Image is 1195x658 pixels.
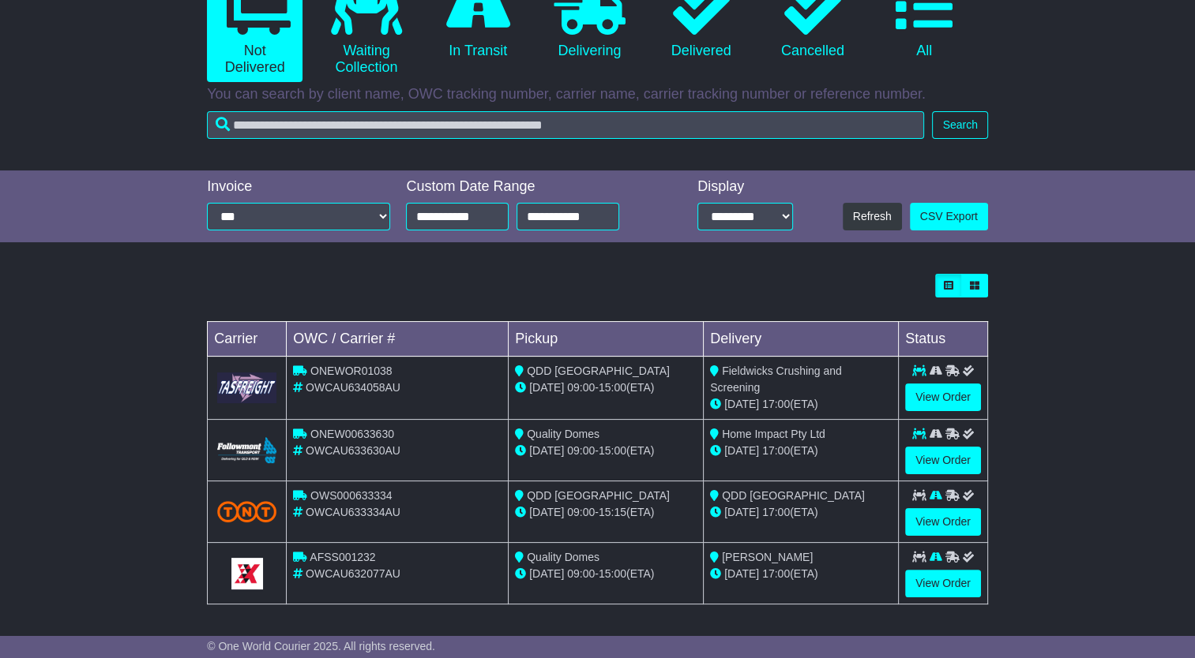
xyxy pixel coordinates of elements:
[910,203,988,230] a: CSV Export
[527,365,670,377] span: QDD [GEOGRAPHIC_DATA]
[306,381,400,394] span: OWCAU634058AU
[567,567,595,580] span: 09:00
[208,322,287,357] td: Carrier
[697,178,793,196] div: Display
[529,444,564,457] span: [DATE]
[310,365,392,377] span: ONEWOR01038
[217,372,276,403] img: GetCarrierServiceLogo
[599,444,626,457] span: 15:00
[217,501,276,522] img: TNT_Domestic.png
[722,428,825,440] span: Home Impact Pty Ltd
[932,111,987,139] button: Search
[710,396,892,413] div: (ETA)
[905,570,981,597] a: View Order
[310,428,394,440] span: ONEW00633630
[762,444,790,457] span: 17:00
[724,567,759,580] span: [DATE]
[207,640,435,652] span: © One World Courier 2025. All rights reserved.
[406,178,656,196] div: Custom Date Range
[567,444,595,457] span: 09:00
[306,506,400,518] span: OWCAU633334AU
[710,566,892,582] div: (ETA)
[724,506,759,518] span: [DATE]
[762,567,790,580] span: 17:00
[567,381,595,394] span: 09:00
[306,567,400,580] span: OWCAU632077AU
[529,567,564,580] span: [DATE]
[515,566,697,582] div: - (ETA)
[762,506,790,518] span: 17:00
[515,379,697,396] div: - (ETA)
[710,365,842,394] span: Fieldwicks Crushing and Screening
[527,551,599,563] span: Quality Domes
[567,506,595,518] span: 09:00
[231,558,263,589] img: GetCarrierServiceLogo
[527,489,670,502] span: QDD [GEOGRAPHIC_DATA]
[207,86,988,103] p: You can search by client name, OWC tracking number, carrier name, carrier tracking number or refe...
[310,551,375,563] span: AFSS001232
[310,489,393,502] span: OWS000633334
[704,322,899,357] td: Delivery
[509,322,704,357] td: Pickup
[724,444,759,457] span: [DATE]
[515,443,697,459] div: - (ETA)
[905,508,981,536] a: View Order
[207,178,390,196] div: Invoice
[599,381,626,394] span: 15:00
[905,383,981,411] a: View Order
[527,428,599,440] span: Quality Domes
[529,381,564,394] span: [DATE]
[899,322,988,357] td: Status
[710,443,892,459] div: (ETA)
[724,398,759,410] span: [DATE]
[599,506,626,518] span: 15:15
[843,203,902,230] button: Refresh
[722,551,813,563] span: [PERSON_NAME]
[710,504,892,521] div: (ETA)
[529,506,564,518] span: [DATE]
[722,489,865,502] span: QDD [GEOGRAPHIC_DATA]
[515,504,697,521] div: - (ETA)
[306,444,400,457] span: OWCAU633630AU
[287,322,509,357] td: OWC / Carrier #
[905,447,981,474] a: View Order
[599,567,626,580] span: 15:00
[762,398,790,410] span: 17:00
[217,437,276,463] img: Followmont_Transport.png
